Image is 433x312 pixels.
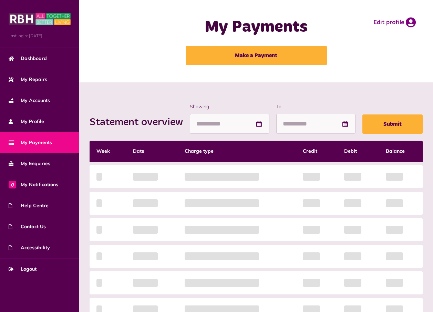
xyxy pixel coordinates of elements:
span: Last login: [DATE] [9,33,71,39]
a: Make a Payment [186,46,327,65]
span: My Payments [9,139,52,146]
span: 0 [9,181,16,188]
span: My Repairs [9,76,47,83]
span: Contact Us [9,223,46,230]
span: Accessibility [9,244,50,251]
img: MyRBH [9,12,71,26]
span: My Notifications [9,181,58,188]
h1: My Payments [175,17,338,37]
a: Edit profile [373,17,416,28]
span: Logout [9,265,37,273]
span: Help Centre [9,202,49,209]
span: Dashboard [9,55,47,62]
span: My Enquiries [9,160,50,167]
span: My Profile [9,118,44,125]
span: My Accounts [9,97,50,104]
